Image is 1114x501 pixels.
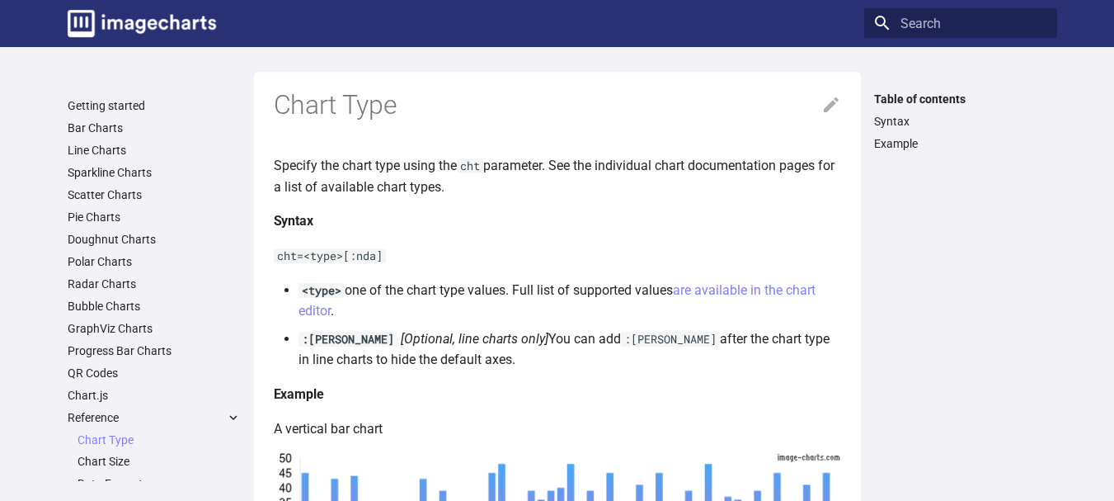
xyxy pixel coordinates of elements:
[78,476,241,491] a: Data Format
[274,155,841,197] p: Specify the chart type using the parameter. See the individual chart documentation pages for a li...
[864,92,1057,106] label: Table of contents
[68,210,241,225] a: Pie Charts
[298,283,345,298] code: <type>
[68,98,241,113] a: Getting started
[864,8,1057,38] input: Search
[78,432,241,447] a: Chart Type
[68,299,241,314] a: Bubble Charts
[874,114,1047,129] a: Syntax
[298,280,841,322] li: one of the chart type values. Full list of supported values .
[68,343,241,358] a: Progress Bar Charts
[457,158,483,173] code: cht
[874,136,1047,151] a: Example
[61,3,223,44] a: Image-Charts documentation
[68,254,241,269] a: Polar Charts
[274,418,841,440] p: A vertical bar chart
[298,328,841,371] li: You can add after the chart type in line charts to hide the default axes.
[298,332,397,347] code: :[PERSON_NAME]
[68,232,241,247] a: Doughnut Charts
[621,332,720,347] code: :[PERSON_NAME]
[68,366,241,380] a: QR Codes
[78,454,241,469] a: Chart Size
[274,384,841,405] h4: Example
[68,388,241,403] a: Chart.js
[68,321,241,336] a: GraphViz Charts
[274,210,841,232] h4: Syntax
[68,165,241,180] a: Sparkline Charts
[68,10,216,37] img: logo
[68,410,241,425] label: Reference
[68,187,241,202] a: Scatter Charts
[68,121,241,135] a: Bar Charts
[274,88,841,123] h1: Chart Type
[864,92,1057,151] nav: Table of contents
[274,248,386,263] code: cht=<type>[:nda]
[401,331,548,347] em: [Optional, line charts only]
[68,143,241,158] a: Line Charts
[68,276,241,291] a: Radar Charts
